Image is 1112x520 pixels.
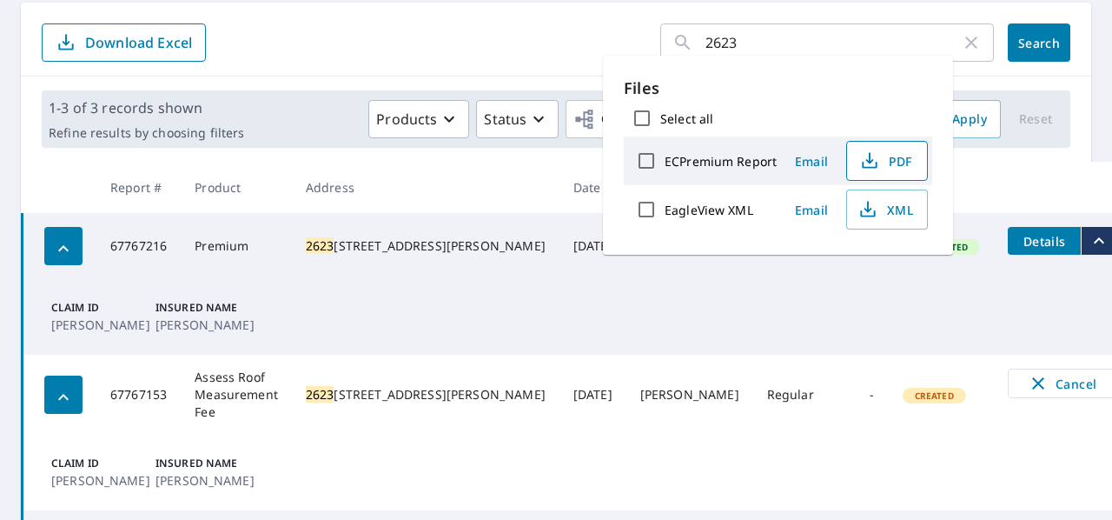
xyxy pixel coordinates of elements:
button: Search [1008,23,1070,62]
p: Claim ID [51,456,149,471]
span: Created [904,390,964,402]
p: Insured Name [156,456,253,471]
label: ECPremium Report [665,153,777,170]
th: Address [292,162,559,213]
span: Orgs [573,109,632,130]
th: Date [559,162,626,213]
td: 67767153 [96,355,181,435]
p: Status [484,109,526,130]
span: Email [791,202,832,218]
div: [STREET_ADDRESS][PERSON_NAME] [306,386,546,403]
span: Search [1022,35,1056,51]
p: [PERSON_NAME] [156,316,253,334]
p: [PERSON_NAME] [51,316,149,334]
td: [DATE] [559,355,626,435]
p: Claim ID [51,300,149,316]
p: Products [376,109,437,130]
button: Orgs [566,100,664,138]
th: Report # [96,162,181,213]
button: Status [476,100,559,138]
button: detailsBtn-67767216 [1008,227,1081,255]
td: Regular [753,355,829,435]
label: Select all [660,110,713,127]
p: [PERSON_NAME] [51,471,149,490]
span: XML [857,199,913,220]
button: Products [368,100,469,138]
mark: 2623 [306,386,334,403]
td: - [829,355,889,435]
button: PDF [846,141,928,181]
p: Download Excel [85,33,192,52]
button: XML [846,190,928,230]
button: Download Excel [42,23,206,62]
td: Assess Roof Measurement Fee [181,355,292,435]
button: Email [784,148,839,175]
td: [PERSON_NAME] [626,355,753,435]
span: Cancel [1026,373,1098,394]
label: EagleView XML [665,202,753,218]
td: [DATE] [559,213,626,279]
p: Insured Name [156,300,253,316]
p: 1-3 of 3 records shown [49,97,244,118]
div: [STREET_ADDRESS][PERSON_NAME] [306,237,546,255]
span: Email [791,153,832,170]
p: Files [624,77,932,100]
button: Apply [938,100,1001,138]
p: Refine results by choosing filters [49,125,244,141]
span: Details [1018,233,1070,250]
span: Apply [952,109,987,130]
input: Address, Report #, Claim ID, etc. [705,18,961,67]
button: Email [784,197,839,223]
p: [PERSON_NAME] [156,471,253,490]
td: 67767216 [96,213,181,279]
mark: 2623 [306,237,334,254]
span: PDF [857,150,913,171]
th: Product [181,162,292,213]
td: Premium [181,213,292,279]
